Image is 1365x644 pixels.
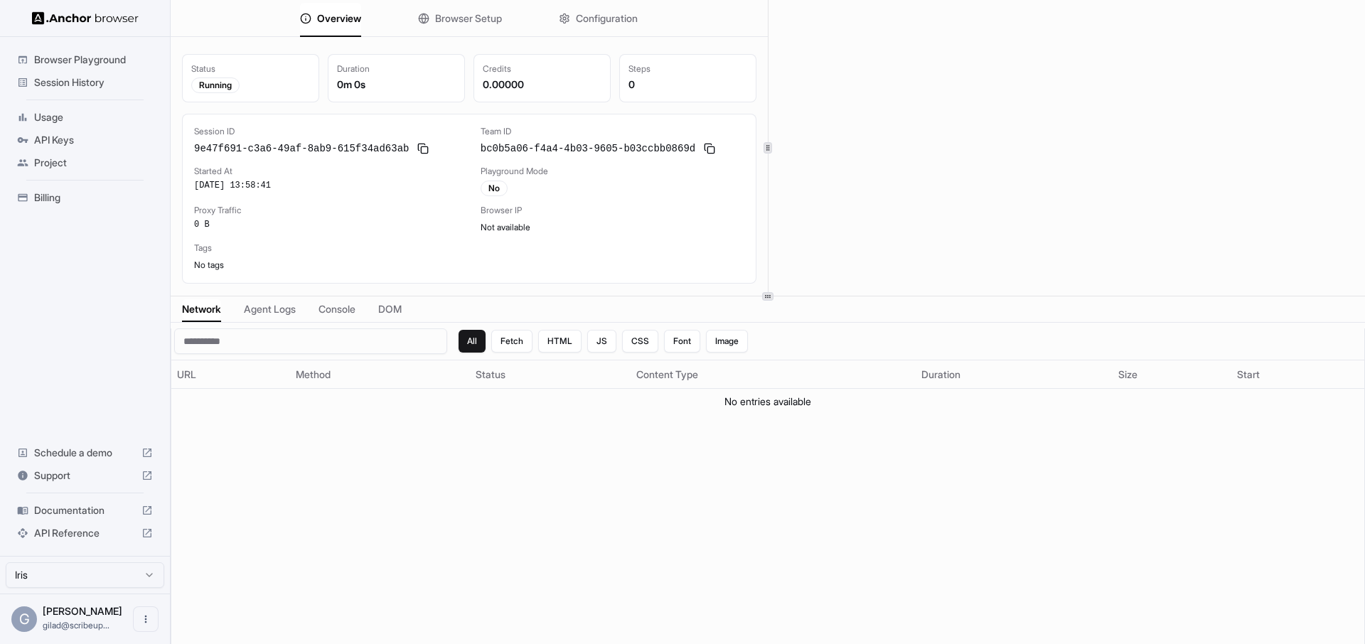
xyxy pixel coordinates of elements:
[11,441,159,464] div: Schedule a demo
[34,468,136,483] span: Support
[43,620,109,630] span: gilad@scribeup.io
[34,75,153,90] span: Session History
[34,526,136,540] span: API Reference
[576,11,638,26] span: Configuration
[43,605,122,617] span: Gilad Spitzer
[622,330,658,353] button: CSS
[538,330,582,353] button: HTML
[628,63,747,75] div: Steps
[476,367,625,382] div: Status
[459,330,486,353] button: All
[11,186,159,209] div: Billing
[11,48,159,71] div: Browser Playground
[664,330,700,353] button: Font
[483,63,601,75] div: Credits
[481,222,530,232] span: Not available
[182,302,221,316] span: Network
[628,77,747,92] div: 0
[296,367,464,382] div: Method
[11,606,37,632] div: G
[636,367,910,382] div: Content Type
[34,446,136,460] span: Schedule a demo
[34,133,153,147] span: API Keys
[435,11,502,26] span: Browser Setup
[11,522,159,544] div: API Reference
[1237,367,1359,382] div: Start
[11,106,159,129] div: Usage
[481,166,744,177] div: Playground Mode
[191,63,310,75] div: Status
[921,367,1106,382] div: Duration
[32,11,139,25] img: Anchor Logo
[177,367,284,382] div: URL
[194,259,224,270] span: No tags
[11,71,159,94] div: Session History
[378,302,402,316] span: DOM
[481,141,695,156] span: bc0b5a06-f4a4-4b03-9605-b03ccbb0869d
[194,242,744,254] div: Tags
[194,219,458,230] div: 0 B
[318,302,355,316] span: Console
[481,181,508,196] div: No
[194,126,458,137] div: Session ID
[11,464,159,487] div: Support
[11,151,159,174] div: Project
[34,53,153,67] span: Browser Playground
[11,129,159,151] div: API Keys
[337,63,456,75] div: Duration
[483,77,601,92] div: 0.00000
[191,77,240,93] div: Running
[491,330,532,353] button: Fetch
[706,330,748,353] button: Image
[34,110,153,124] span: Usage
[481,126,744,137] div: Team ID
[34,503,136,517] span: Documentation
[587,330,616,353] button: JS
[194,205,458,216] div: Proxy Traffic
[1118,367,1226,382] div: Size
[337,77,456,92] div: 0m 0s
[133,606,159,632] button: Open menu
[194,166,458,177] div: Started At
[194,141,409,156] span: 9e47f691-c3a6-49af-8ab9-615f34ad63ab
[34,190,153,205] span: Billing
[171,389,1364,415] td: No entries available
[11,499,159,522] div: Documentation
[34,156,153,170] span: Project
[244,302,296,316] span: Agent Logs
[194,180,458,191] div: [DATE] 13:58:41
[317,11,361,26] span: Overview
[481,205,744,216] div: Browser IP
